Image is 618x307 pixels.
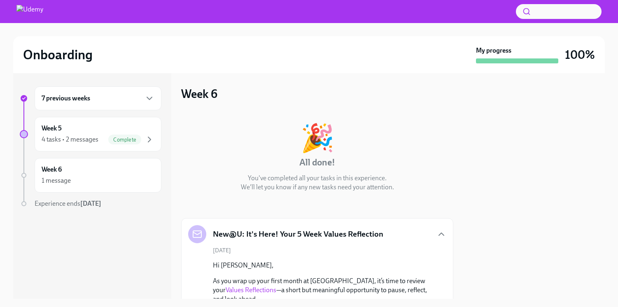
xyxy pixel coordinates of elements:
[181,86,217,101] h3: Week 6
[213,261,433,270] p: Hi [PERSON_NAME],
[35,200,101,207] span: Experience ends
[16,5,43,18] img: Udemy
[299,156,335,169] h4: All done!
[213,277,433,304] p: As you wrap up your first month at [GEOGRAPHIC_DATA], it’s time to review your —a short but meani...
[42,124,62,133] h6: Week 5
[42,165,62,174] h6: Week 6
[35,86,161,110] div: 7 previous weeks
[20,117,161,151] a: Week 54 tasks • 2 messagesComplete
[248,174,387,183] p: You've completed all your tasks in this experience.
[80,200,101,207] strong: [DATE]
[241,183,394,192] p: We'll let you know if any new tasks need your attention.
[42,176,71,185] div: 1 message
[42,135,98,144] div: 4 tasks • 2 messages
[20,158,161,193] a: Week 61 message
[476,46,511,55] strong: My progress
[108,137,141,143] span: Complete
[565,47,595,62] h3: 100%
[213,229,383,240] h5: New@U: It's Here! Your 5 Week Values Reflection
[42,94,90,103] h6: 7 previous weeks
[213,247,231,254] span: [DATE]
[226,286,276,294] a: Values Reflections
[23,47,93,63] h2: Onboarding
[301,124,334,151] div: 🎉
